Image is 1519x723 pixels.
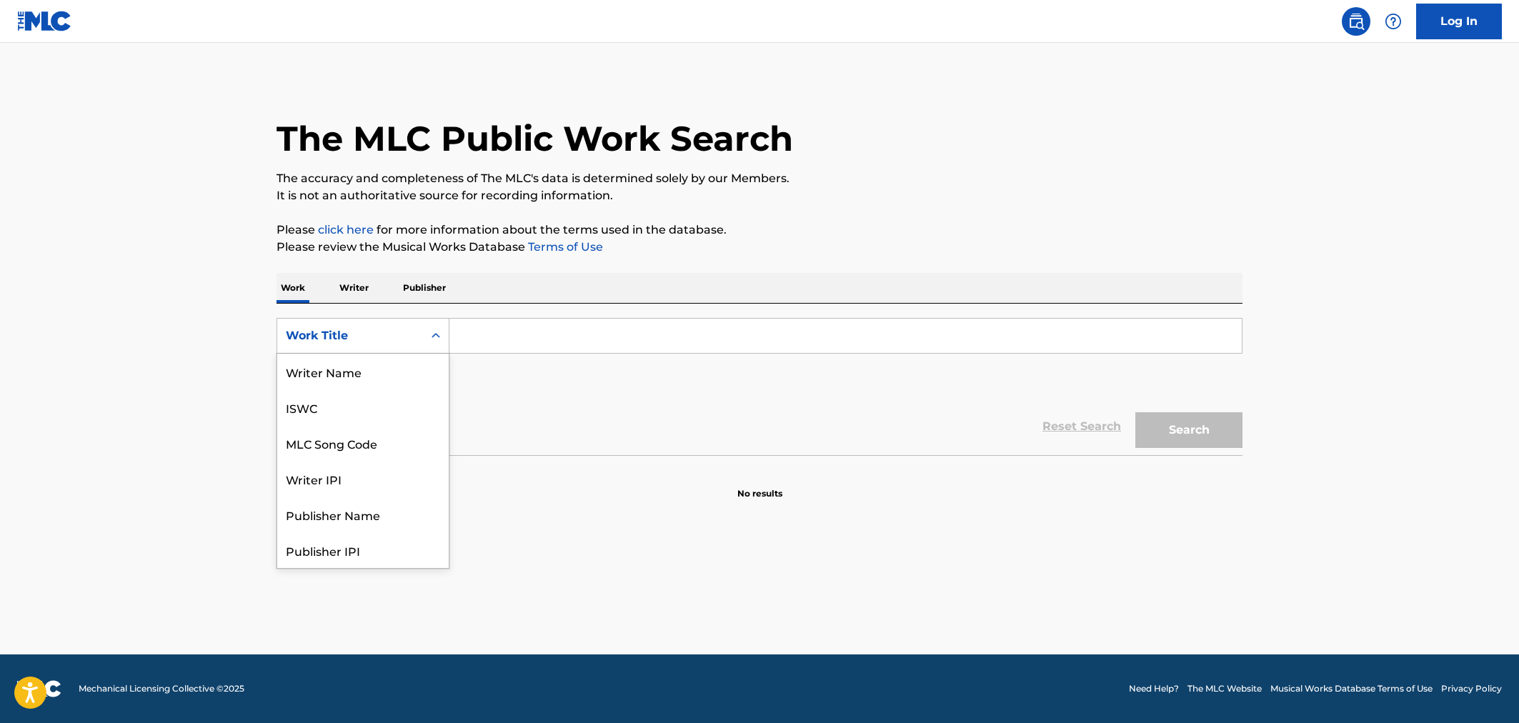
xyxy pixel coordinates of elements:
form: Search Form [277,318,1242,455]
a: Musical Works Database Terms of Use [1270,682,1433,695]
img: help [1385,13,1402,30]
a: Terms of Use [525,240,603,254]
h1: The MLC Public Work Search [277,117,793,160]
a: Need Help? [1129,682,1179,695]
a: Public Search [1342,7,1370,36]
div: ISWC [277,389,449,425]
p: Please for more information about the terms used in the database. [277,221,1242,239]
p: Work [277,273,309,303]
a: The MLC Website [1187,682,1262,695]
a: click here [318,223,374,236]
img: MLC Logo [17,11,72,31]
div: Writer Name [277,354,449,389]
div: Help [1379,7,1408,36]
p: It is not an authoritative source for recording information. [277,187,1242,204]
p: No results [737,470,782,500]
p: Please review the Musical Works Database [277,239,1242,256]
div: MLC Song Code [277,425,449,461]
a: Log In [1416,4,1502,39]
img: search [1348,13,1365,30]
div: Work Title [286,327,414,344]
p: Writer [335,273,373,303]
p: The accuracy and completeness of The MLC's data is determined solely by our Members. [277,170,1242,187]
img: logo [17,680,61,697]
div: Publisher Name [277,497,449,532]
p: Publisher [399,273,450,303]
a: Privacy Policy [1441,682,1502,695]
span: Mechanical Licensing Collective © 2025 [79,682,244,695]
div: Writer IPI [277,461,449,497]
iframe: Chat Widget [1448,654,1519,723]
div: Publisher IPI [277,532,449,568]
